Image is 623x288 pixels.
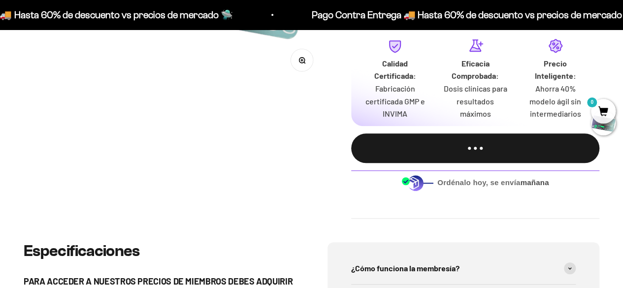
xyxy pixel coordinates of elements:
[452,59,499,81] strong: Eficacia Comprobada:
[586,96,598,108] mark: 0
[443,82,507,120] p: Dosis clínicas para resultados máximos
[24,242,296,259] h2: Especificaciones
[351,252,576,285] summary: ¿Cómo funciona la membresía?
[351,262,459,275] span: ¿Cómo funciona la membresía?
[267,7,592,23] p: Pago Contra Entrega 🚚 Hasta 60% de descuento vs precios de mercado 🛸
[12,16,204,38] p: ¿Qué te daría la seguridad final para añadir este producto a tu carrito?
[12,96,204,113] div: Un mensaje de garantía de satisfacción visible.
[160,147,204,163] button: Enviar
[535,59,576,81] strong: Precio Inteligente:
[401,175,433,191] img: Despacho sin intermediarios
[523,82,588,120] p: Ahorra 40% modelo ágil sin intermediarios
[520,178,549,187] b: mañana
[374,59,416,81] strong: Calidad Certificada:
[437,177,549,188] span: Ordénalo hoy, se envía
[12,115,204,142] div: La confirmación de la pureza de los ingredientes.
[12,76,204,93] div: Más detalles sobre la fecha exacta de entrega.
[363,82,427,120] p: Fabricación certificada GMP e INVIMA
[12,47,204,73] div: Un aval de expertos o estudios clínicos en la página.
[591,107,616,118] a: 0
[161,147,203,163] span: Enviar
